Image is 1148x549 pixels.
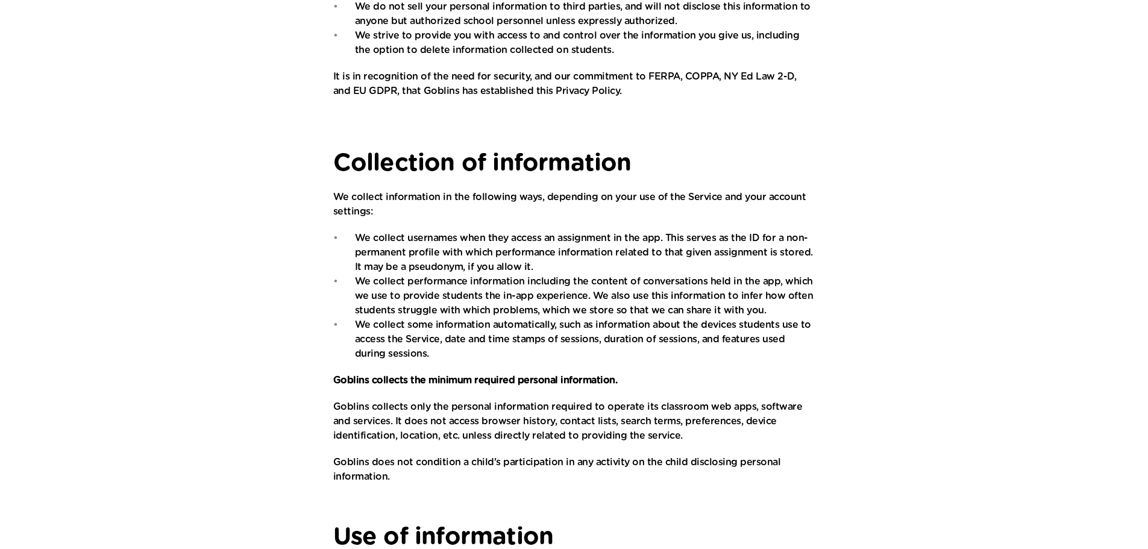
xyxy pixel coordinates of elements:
p: We collect usernames when they access an assignment in the app. This serves as the ID for a non-p... [355,231,815,274]
p: We strive to provide you with access to and control over the information you give us, including t... [355,28,815,57]
strong: Goblins collects the minimum required personal information. [333,375,618,385]
h1: Collection of information [333,149,815,178]
p: We collect some information automatically, such as information about the devices students use to ... [355,318,815,361]
p: We collect performance information including the content of conversations held in the app, which ... [355,274,815,318]
p: Goblins does not condition a child's participation in any activity on the child disclosing person... [333,455,815,498]
p: We collect information in the following ways, depending on your use of the Service and your accou... [333,190,815,219]
p: It is in recognition of the need for security, and our commitment to FERPA, COPPA, NY Ed Law 2-D,... [333,69,815,98]
p: Goblins collects only the personal information required to operate its classroom web apps, softwa... [333,400,815,443]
